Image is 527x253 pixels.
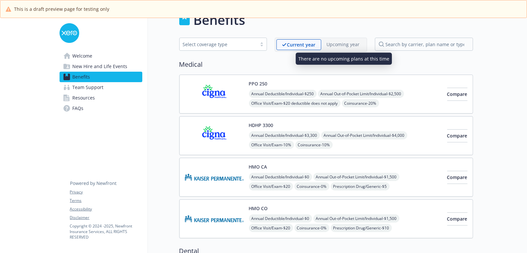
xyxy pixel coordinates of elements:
[375,38,473,51] input: search by carrier, plan name or type
[70,206,142,212] a: Accessibility
[447,133,467,139] span: Compare
[313,173,399,181] span: Annual Out-of-Pocket Limit/Individual - $1,500
[447,174,467,180] span: Compare
[73,61,128,72] span: New Hire and Life Events
[447,129,467,142] button: Compare
[70,189,142,195] a: Privacy
[342,99,379,107] span: Coinsurance - 20%
[447,216,467,222] span: Compare
[321,131,407,139] span: Annual Out-of-Pocket Limit/Individual - $4,000
[331,182,390,190] span: Prescription Drug/Generic - $5
[447,88,467,101] button: Compare
[294,224,329,232] span: Coinsurance - 0%
[185,205,244,233] img: Kaiser Permanente of Colorado carrier logo
[194,10,245,30] h1: Benefits
[60,93,142,103] a: Resources
[60,61,142,72] a: New Hire and Life Events
[331,224,392,232] span: Prescription Drug/Generic - $10
[313,214,399,223] span: Annual Out-of-Pocket Limit/Individual - $1,500
[249,205,268,212] button: HMO CO
[447,171,467,184] button: Compare
[60,51,142,61] a: Welcome
[73,82,104,93] span: Team Support
[318,90,404,98] span: Annual Out-of-Pocket Limit/Individual - $2,500
[185,80,244,108] img: CIGNA carrier logo
[185,163,244,191] img: Kaiser Permanente Insurance Company carrier logo
[60,82,142,93] a: Team Support
[249,90,317,98] span: Annual Deductible/Individual - $250
[249,122,273,129] button: HDHP 3300
[249,141,294,149] span: Office Visit/Exam - 10%
[14,6,109,12] span: This is a draft preview page for testing only
[70,215,142,221] a: Disclaimer
[249,99,341,107] span: Office Visit/Exam - $20 deductible does not apply
[73,93,95,103] span: Resources
[60,103,142,114] a: FAQs
[249,131,320,139] span: Annual Deductible/Individual - $3,300
[287,41,316,48] p: Current year
[70,198,142,204] a: Terms
[249,163,267,170] button: HMO CA
[249,80,268,87] button: PPO 250
[327,41,360,48] p: Upcoming year
[249,224,293,232] span: Office Visit/Exam - $20
[447,91,467,97] span: Compare
[70,223,142,240] p: Copyright © 2024 - 2025 , Newfront Insurance Services, ALL RIGHTS RESERVED
[249,173,312,181] span: Annual Deductible/Individual - $0
[183,41,254,48] div: Select coverage type
[179,60,473,69] h2: Medical
[249,182,293,190] span: Office Visit/Exam - $20
[295,141,333,149] span: Coinsurance - 10%
[294,182,329,190] span: Coinsurance - 0%
[73,103,84,114] span: FAQs
[185,122,244,150] img: CIGNA carrier logo
[249,214,312,223] span: Annual Deductible/Individual - $0
[447,212,467,226] button: Compare
[73,72,90,82] span: Benefits
[60,72,142,82] a: Benefits
[73,51,93,61] span: Welcome
[321,39,365,50] span: Upcoming year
